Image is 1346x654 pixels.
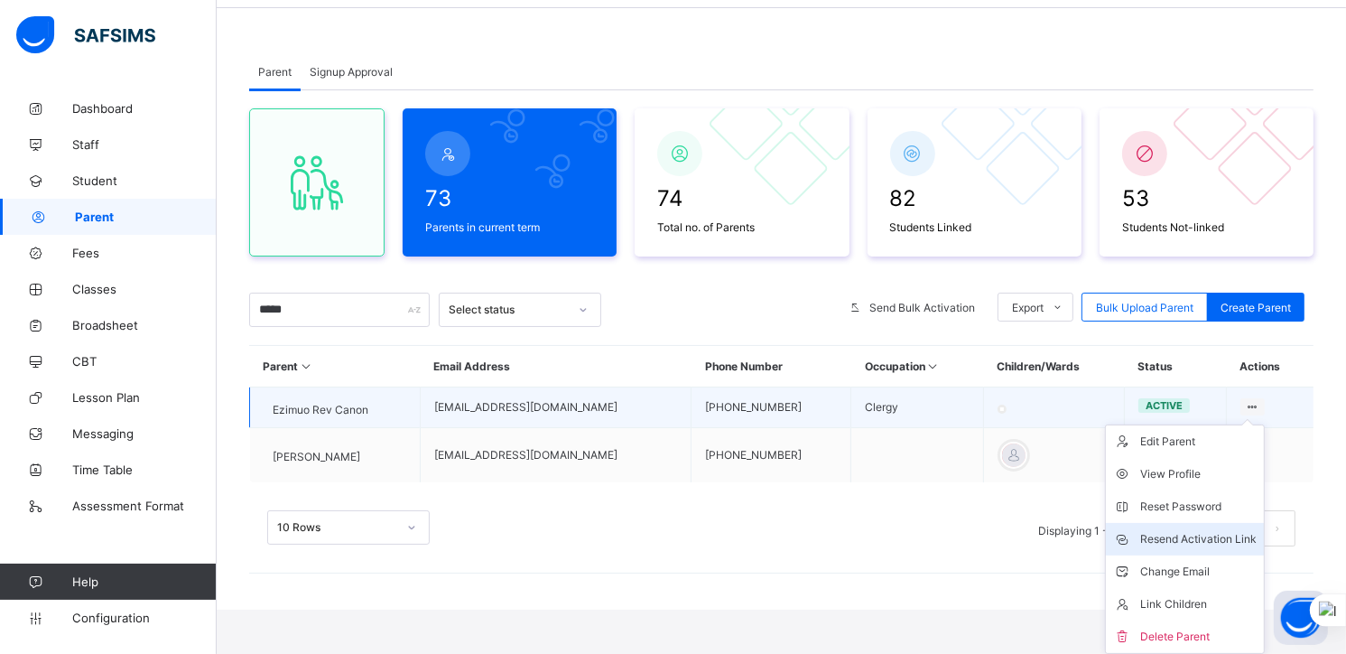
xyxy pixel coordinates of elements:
th: Status [1125,346,1227,388]
td: [EMAIL_ADDRESS][DOMAIN_NAME] [420,427,691,482]
span: Ezimuo Rev Canon [273,403,368,416]
td: [PHONE_NUMBER] [692,388,851,428]
div: Delete Parent [1140,628,1257,646]
div: Link Children [1140,595,1257,613]
button: next page [1259,510,1295,547]
div: Select status [449,304,568,317]
span: Assessment Format [72,499,217,513]
span: Student [72,173,217,188]
span: 73 [425,185,594,211]
th: Children/Wards [983,346,1125,388]
td: [PHONE_NUMBER] [692,427,851,482]
li: 下一页 [1259,510,1295,547]
th: Parent [250,346,421,388]
span: Messaging [72,426,217,441]
span: Create Parent [1221,301,1291,314]
th: Email Address [420,346,691,388]
img: safsims [16,16,155,54]
th: Actions [1227,346,1314,388]
span: active [1146,399,1183,412]
i: Sort in Ascending Order [299,360,314,373]
div: Edit Parent [1140,433,1257,451]
li: Displaying 1 - 2 out of 2 [1025,510,1171,547]
i: Sort in Ascending Order [925,360,941,373]
td: Clergy [851,388,983,428]
span: 82 [890,185,1059,211]
span: Help [72,575,216,589]
div: Resend Activation Link [1140,530,1257,548]
span: Students Not-linked [1122,220,1291,234]
span: Parent [258,65,292,79]
span: [PERSON_NAME] [273,450,360,463]
span: Export [1012,301,1044,314]
div: View Profile [1140,465,1257,483]
span: Dashboard [72,101,217,116]
span: Send Bulk Activation [869,301,975,314]
span: Parents in current term [425,220,594,234]
th: Phone Number [692,346,851,388]
span: Configuration [72,611,216,625]
span: Students Linked [890,220,1059,234]
div: 10 Rows [277,520,396,534]
td: [EMAIL_ADDRESS][DOMAIN_NAME] [420,388,691,428]
span: 53 [1122,185,1291,211]
th: Occupation [851,346,983,388]
span: Total no. of Parents [657,220,826,234]
span: Parent [75,210,217,224]
span: Staff [72,137,217,152]
span: Lesson Plan [72,390,217,405]
span: Broadsheet [72,318,217,332]
span: Time Table [72,462,217,477]
span: Fees [72,246,217,260]
span: 74 [657,185,826,211]
div: Reset Password [1140,498,1257,516]
span: Classes [72,282,217,296]
span: CBT [72,354,217,369]
button: Open asap [1274,591,1328,645]
span: Bulk Upload Parent [1096,301,1193,314]
div: Change Email [1140,563,1257,581]
span: Signup Approval [310,65,393,79]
